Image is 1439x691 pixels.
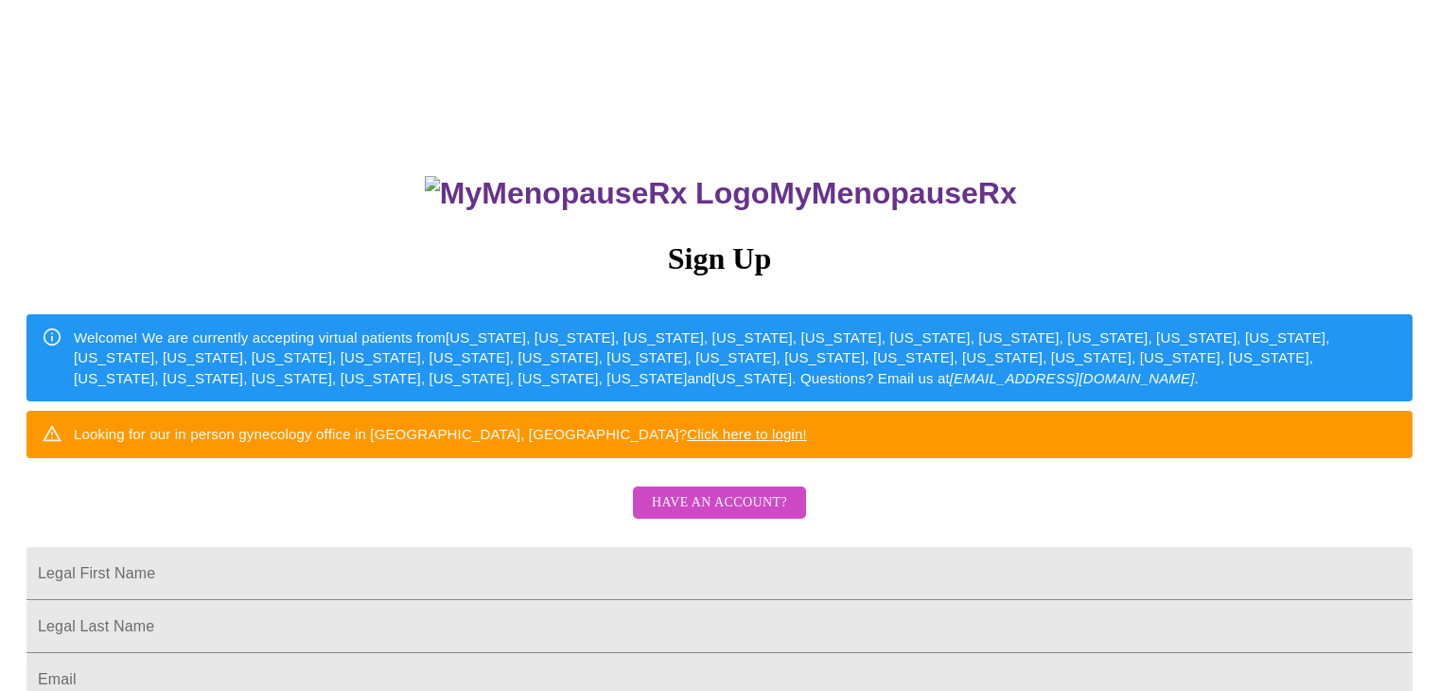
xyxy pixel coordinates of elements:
h3: Sign Up [26,241,1413,276]
img: MyMenopauseRx Logo [425,176,769,211]
em: [EMAIL_ADDRESS][DOMAIN_NAME] [950,370,1195,386]
a: Click here to login! [687,426,807,442]
a: Have an account? [628,507,811,523]
span: Have an account? [652,491,787,515]
h3: MyMenopauseRx [29,176,1413,211]
div: Welcome! We are currently accepting virtual patients from [US_STATE], [US_STATE], [US_STATE], [US... [74,320,1397,396]
button: Have an account? [633,487,806,520]
div: Looking for our in person gynecology office in [GEOGRAPHIC_DATA], [GEOGRAPHIC_DATA]? [74,416,807,452]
